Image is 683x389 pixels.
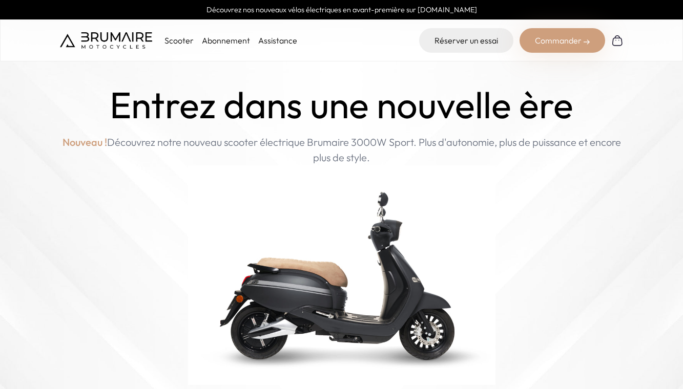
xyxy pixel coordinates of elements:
a: Réserver un essai [419,28,513,53]
div: Commander [520,28,605,53]
h1: Entrez dans une nouvelle ère [110,84,573,126]
a: Abonnement [202,35,250,46]
span: Nouveau ! [63,135,107,150]
img: Brumaire Motocycles [60,32,152,49]
a: Assistance [258,35,297,46]
img: Panier [611,34,624,47]
p: Scooter [164,34,194,47]
p: Découvrez notre nouveau scooter électrique Brumaire 3000W Sport. Plus d'autonomie, plus de puissa... [60,135,624,165]
img: right-arrow-2.png [584,39,590,45]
